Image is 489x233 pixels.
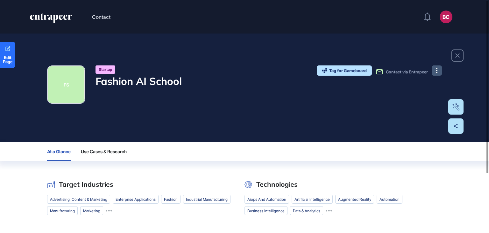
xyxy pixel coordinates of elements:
[290,206,323,215] li: data & analytics
[292,195,333,204] li: artificial intelligence
[377,195,402,204] li: automation
[96,75,182,87] h4: Fashion AI School
[440,11,452,23] button: BC
[81,142,132,161] button: Use Cases & Research
[92,13,110,21] button: Contact
[47,206,78,215] li: manufacturing
[96,65,115,74] div: Startup
[47,195,110,204] li: advertising, content & marketing
[47,149,71,154] span: At a Glance
[113,195,159,204] li: enterprise applications
[376,68,428,76] button: Contact via Entrapeer
[244,195,289,204] li: aiops and automation
[183,195,230,204] li: industrial manufacturing
[256,180,298,188] h2: Technologies
[29,13,73,26] a: entrapeer-logo
[64,81,69,88] div: FS
[47,142,71,161] button: At a Glance
[81,149,127,154] span: Use Cases & Research
[335,195,374,204] li: augmented reality
[59,180,113,188] h2: Target Industries
[244,206,287,215] li: business intelligence
[329,69,367,73] span: Tag for Gameboard
[386,69,428,74] span: Contact via Entrapeer
[80,206,103,215] li: marketing
[161,195,181,204] li: fashion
